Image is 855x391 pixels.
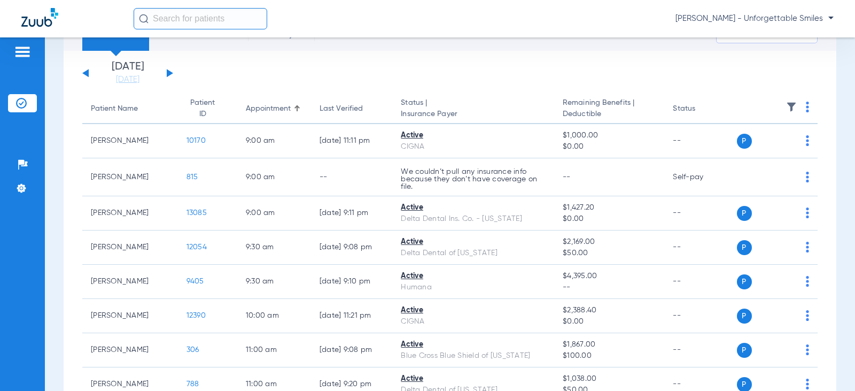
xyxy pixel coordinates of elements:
[186,243,207,251] span: 12054
[664,231,736,265] td: --
[563,282,656,293] span: --
[737,134,752,149] span: P
[401,271,546,282] div: Active
[186,312,206,319] span: 12390
[806,135,809,146] img: group-dot-blue.svg
[401,236,546,248] div: Active
[311,158,393,196] td: --
[237,158,311,196] td: 9:00 AM
[186,380,199,388] span: 788
[134,8,267,29] input: Search for patients
[563,350,656,362] span: $100.00
[806,344,809,355] img: group-dot-blue.svg
[311,231,393,265] td: [DATE] 9:08 PM
[806,102,809,112] img: group-dot-blue.svg
[401,130,546,141] div: Active
[320,103,384,114] div: Last Verified
[96,62,160,85] li: [DATE]
[237,265,311,299] td: 9:30 AM
[806,379,809,389] img: group-dot-blue.svg
[91,103,169,114] div: Patient Name
[186,346,199,354] span: 306
[563,248,656,259] span: $50.00
[401,248,546,259] div: Delta Dental of [US_STATE]
[96,74,160,85] a: [DATE]
[311,124,393,158] td: [DATE] 11:11 PM
[82,196,178,231] td: [PERSON_NAME]
[311,333,393,367] td: [DATE] 9:08 PM
[806,242,809,252] img: group-dot-blue.svg
[806,208,809,218] img: group-dot-blue.svg
[563,141,656,152] span: $0.00
[186,97,219,120] div: Patient ID
[237,196,311,231] td: 9:00 AM
[806,276,809,287] img: group-dot-blue.svg
[737,309,752,324] span: P
[401,373,546,385] div: Active
[82,158,178,196] td: [PERSON_NAME]
[186,137,206,144] span: 10170
[563,130,656,141] span: $1,000.00
[737,240,752,255] span: P
[311,196,393,231] td: [DATE] 9:11 PM
[237,231,311,265] td: 9:30 AM
[246,103,291,114] div: Appointment
[563,213,656,225] span: $0.00
[401,350,546,362] div: Blue Cross Blue Shield of [US_STATE]
[21,8,58,27] img: Zuub Logo
[139,14,149,24] img: Search Icon
[401,141,546,152] div: CIGNA
[311,265,393,299] td: [DATE] 9:10 PM
[737,274,752,289] span: P
[737,206,752,221] span: P
[91,103,138,114] div: Patient Name
[401,202,546,213] div: Active
[82,124,178,158] td: [PERSON_NAME]
[14,45,31,58] img: hamburger-icon
[563,271,656,282] span: $4,395.00
[664,94,736,124] th: Status
[563,305,656,316] span: $2,388.40
[392,94,554,124] th: Status |
[563,109,656,120] span: Deductible
[737,343,752,358] span: P
[401,316,546,327] div: CIGNA
[401,109,546,120] span: Insurance Payer
[563,173,571,181] span: --
[563,339,656,350] span: $1,867.00
[186,97,229,120] div: Patient ID
[237,333,311,367] td: 11:00 AM
[311,299,393,333] td: [DATE] 11:21 PM
[401,168,546,190] p: We couldn’t pull any insurance info because they don’t have coverage on file.
[563,236,656,248] span: $2,169.00
[664,124,736,158] td: --
[563,316,656,327] span: $0.00
[806,172,809,182] img: group-dot-blue.svg
[664,265,736,299] td: --
[320,103,363,114] div: Last Verified
[186,209,207,217] span: 13085
[401,213,546,225] div: Delta Dental Ins. Co. - [US_STATE]
[563,373,656,385] span: $1,038.00
[401,339,546,350] div: Active
[664,299,736,333] td: --
[664,196,736,231] td: --
[664,333,736,367] td: --
[246,103,302,114] div: Appointment
[563,202,656,213] span: $1,427.20
[664,158,736,196] td: Self-pay
[806,310,809,321] img: group-dot-blue.svg
[675,13,834,24] span: [PERSON_NAME] - Unforgettable Smiles
[554,94,664,124] th: Remaining Benefits |
[401,282,546,293] div: Humana
[82,265,178,299] td: [PERSON_NAME]
[186,173,198,181] span: 815
[186,278,204,285] span: 9405
[401,305,546,316] div: Active
[82,231,178,265] td: [PERSON_NAME]
[237,124,311,158] td: 9:00 AM
[82,299,178,333] td: [PERSON_NAME]
[786,102,797,112] img: filter.svg
[237,299,311,333] td: 10:00 AM
[82,333,178,367] td: [PERSON_NAME]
